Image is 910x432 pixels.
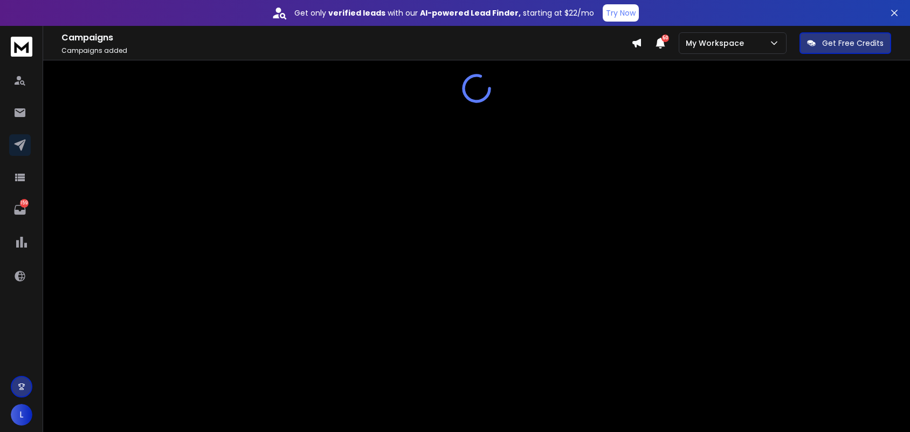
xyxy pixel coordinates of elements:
strong: verified leads [328,8,385,18]
button: L [11,404,32,426]
p: Campaigns added [61,46,631,55]
h1: Campaigns [61,31,631,44]
p: My Workspace [686,38,748,49]
strong: AI-powered Lead Finder, [420,8,521,18]
p: Get Free Credits [822,38,884,49]
p: 159 [20,199,29,208]
p: Try Now [606,8,636,18]
button: Get Free Credits [799,32,891,54]
span: 50 [661,35,669,42]
a: 159 [9,199,31,221]
button: Try Now [603,4,639,22]
p: Get only with our starting at $22/mo [294,8,594,18]
img: logo [11,37,32,57]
